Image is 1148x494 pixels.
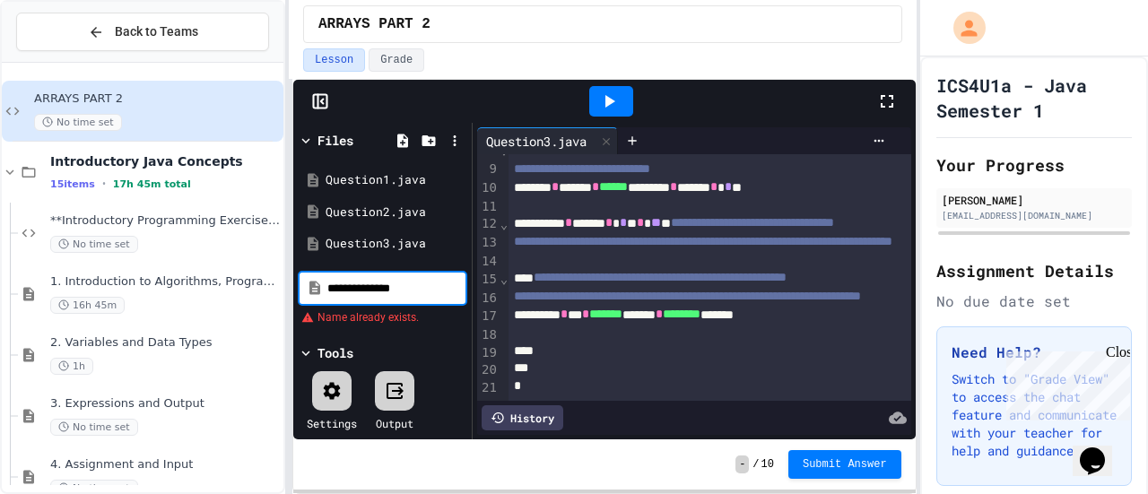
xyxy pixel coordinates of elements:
[50,274,280,290] span: 1. Introduction to Algorithms, Programming, and Compilers
[936,290,1132,312] div: No due date set
[50,396,280,412] span: 3. Expressions and Output
[500,217,509,231] span: Fold line
[34,114,122,131] span: No time set
[50,335,280,351] span: 2. Variables and Data Types
[477,271,500,290] div: 15
[50,213,280,229] span: **Introductory Programming Exercises **
[936,73,1132,123] h1: ICS4U1a - Java Semester 1
[50,457,280,472] span: 4. Assignment and Input
[318,13,430,35] span: ARRAYS PART 2
[761,457,774,472] span: 10
[482,405,563,430] div: History
[50,419,138,436] span: No time set
[326,171,465,189] div: Question1.java
[369,48,424,72] button: Grade
[7,7,124,114] div: Chat with us now!Close
[477,326,500,344] div: 18
[307,415,357,431] div: Settings
[50,236,138,253] span: No time set
[477,132,596,151] div: Question3.java
[477,253,500,271] div: 14
[1073,422,1130,476] iframe: chat widget
[500,272,509,286] span: Fold line
[952,370,1117,460] p: Switch to "Grade View" to access the chat feature and communicate with your teacher for help and ...
[942,209,1126,222] div: [EMAIL_ADDRESS][DOMAIN_NAME]
[936,152,1132,178] h2: Your Progress
[788,450,901,479] button: Submit Answer
[477,344,500,362] div: 19
[942,192,1126,208] div: [PERSON_NAME]
[477,234,500,253] div: 13
[102,177,106,191] span: •
[50,178,95,190] span: 15 items
[113,178,191,190] span: 17h 45m total
[477,127,618,154] div: Question3.java
[303,48,365,72] button: Lesson
[477,179,500,198] div: 10
[735,455,749,473] span: -
[477,160,500,179] div: 9
[34,91,280,107] span: ARRAYS PART 2
[16,13,269,51] button: Back to Teams
[301,309,467,325] div: Name already exists.
[326,235,465,253] div: Question3.java
[477,361,500,379] div: 20
[803,457,887,472] span: Submit Answer
[952,342,1117,363] h3: Need Help?
[50,153,280,169] span: Introductory Java Concepts
[752,457,759,472] span: /
[999,344,1130,420] iframe: chat widget
[477,379,500,397] div: 21
[477,198,500,216] div: 11
[477,215,500,234] div: 12
[317,343,353,362] div: Tools
[477,308,500,326] div: 17
[935,7,990,48] div: My Account
[115,22,198,41] span: Back to Teams
[317,131,353,150] div: Files
[50,358,93,375] span: 1h
[326,204,465,221] div: Question2.java
[376,415,413,431] div: Output
[477,290,500,308] div: 16
[50,297,125,314] span: 16h 45m
[936,258,1132,283] h2: Assignment Details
